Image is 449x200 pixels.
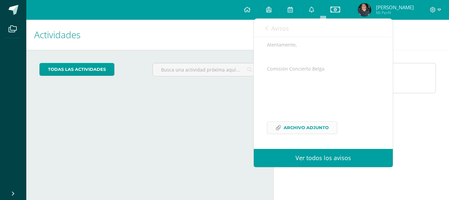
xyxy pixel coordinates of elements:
img: f2b4b8c359b75b72b8e444c03d763dbe.png [358,3,371,16]
h1: Actividades [34,20,266,50]
a: todas las Actividades [39,63,114,76]
input: Busca una actividad próxima aquí... [153,63,260,76]
span: Mi Perfil [376,10,414,15]
span: Avisos [271,24,289,32]
a: Ver todos los avisos [254,149,393,167]
span: [PERSON_NAME] [376,4,414,11]
span: Archivo Adjunto [284,122,329,134]
a: Archivo Adjunto [267,121,337,134]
